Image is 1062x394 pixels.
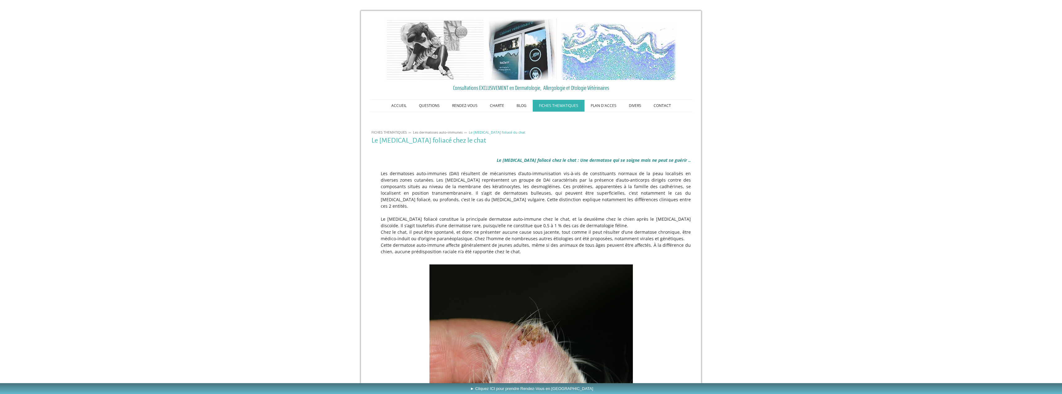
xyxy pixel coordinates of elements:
[469,130,525,135] span: Le [MEDICAL_DATA] foliacé du chat
[413,130,463,135] span: Les dermatoses auto-immunes
[371,137,691,144] h1: Le [MEDICAL_DATA] foliacé chez le chat
[584,100,623,112] a: PLAN D'ACCES
[647,100,677,112] a: CONTACT
[370,130,408,135] a: FICHES THEMATIQUES
[371,216,691,229] p: Le [MEDICAL_DATA] foliacé constitue la principale dermatose auto-immune chez le chat, et la deuxi...
[371,83,691,92] a: Consultations EXCLUSIVEMENT en Dermatologie, Allergologie et Otologie Vétérinaires
[470,386,593,391] span: ► Cliquez ICI pour prendre Rendez-Vous en [GEOGRAPHIC_DATA]
[371,229,691,242] p: Chez le chat, il peut être spontané, et donc ne présenter aucune cause sous jacente, tout comme i...
[371,130,407,135] span: FICHES THEMATIQUES
[623,100,647,112] a: DIVERS
[484,100,510,112] a: CHARTE
[413,100,446,112] a: QUESTIONS
[385,100,413,112] a: ACCUEIL
[467,130,527,135] a: Le [MEDICAL_DATA] foliacé du chat
[497,157,691,163] span: Le [MEDICAL_DATA] foliacé chez le chat : Une dermatose qui se soigne mais ne peut se guérir ..
[510,100,533,112] a: BLOG
[411,130,464,135] a: Les dermatoses auto-immunes
[371,242,691,255] p: Cette dermatose auto-immune affecte généralement de jeunes adultes, même si des animaux de tous â...
[446,100,484,112] a: RENDEZ-VOUS
[371,170,691,209] p: Les dermatoses auto-immunes (DAI) résultent de mécanismes d’auto-immunisation vis-à-vis de consti...
[533,100,584,112] a: FICHES THEMATIQUES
